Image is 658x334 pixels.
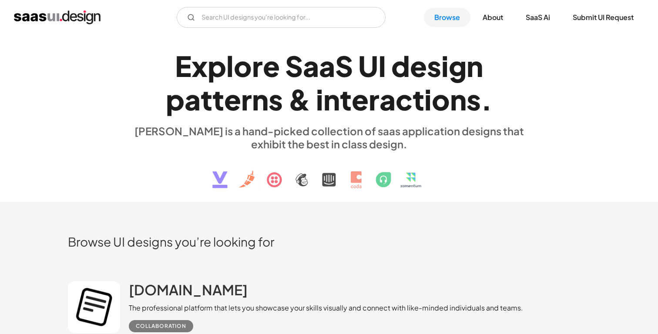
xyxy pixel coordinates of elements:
[226,49,234,83] div: l
[396,83,413,116] div: c
[369,83,379,116] div: r
[413,83,424,116] div: t
[252,49,263,83] div: r
[467,49,483,83] div: n
[234,49,252,83] div: o
[427,49,441,83] div: s
[129,303,523,313] div: The professional platform that lets you showcase your skills visually and connect with like-minde...
[358,49,378,83] div: U
[424,83,432,116] div: i
[252,83,269,116] div: n
[340,83,352,116] div: t
[481,83,492,116] div: .
[316,83,323,116] div: i
[14,10,101,24] a: home
[136,321,186,331] div: Collaboration
[323,83,340,116] div: n
[472,8,514,27] a: About
[129,124,529,150] div: [PERSON_NAME] is a hand-picked collection of saas application designs that exhibit the best in cl...
[288,83,311,116] div: &
[208,49,226,83] div: p
[212,83,224,116] div: t
[379,83,396,116] div: a
[197,150,461,196] img: text, icon, saas logo
[175,49,191,83] div: E
[129,49,529,116] h1: Explore SaaS UI design patterns & interactions.
[201,83,212,116] div: t
[129,281,248,298] h2: [DOMAIN_NAME]
[467,83,481,116] div: s
[129,281,248,303] a: [DOMAIN_NAME]
[166,83,185,116] div: p
[263,49,280,83] div: e
[449,49,467,83] div: g
[424,8,470,27] a: Browse
[191,49,208,83] div: x
[285,49,303,83] div: S
[185,83,201,116] div: a
[68,234,590,249] h2: Browse UI designs you’re looking for
[177,7,386,28] input: Search UI designs you're looking for...
[269,83,283,116] div: s
[432,83,450,116] div: o
[441,49,449,83] div: i
[303,49,319,83] div: a
[391,49,410,83] div: d
[335,49,353,83] div: S
[410,49,427,83] div: e
[378,49,386,83] div: I
[319,49,335,83] div: a
[450,83,467,116] div: n
[224,83,241,116] div: e
[562,8,644,27] a: Submit UI Request
[241,83,252,116] div: r
[352,83,369,116] div: e
[177,7,386,28] form: Email Form
[515,8,561,27] a: SaaS Ai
